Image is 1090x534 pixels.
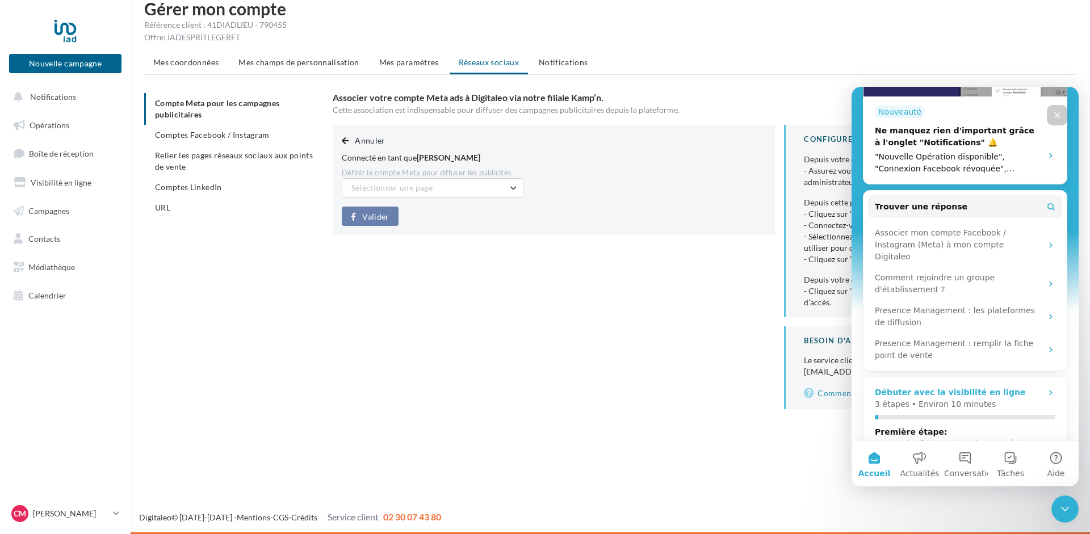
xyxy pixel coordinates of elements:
div: Presence Management : remplir la fiche point de vente [16,246,211,279]
div: Presence Management : les plateformes de diffusion [16,213,211,246]
span: Comptes LinkedIn [155,182,222,192]
span: Mes champs de personnalisation [238,57,359,67]
button: Nouvelle campagne [9,54,121,73]
div: Presence Management : remplir la fiche point de vente [23,251,190,275]
span: Première étape : [23,340,96,350]
span: Trouver une réponse [23,114,116,126]
a: CM [PERSON_NAME] [9,503,121,524]
span: Tâches [145,382,173,390]
button: Valider [342,207,399,226]
iframe: Intercom live chat [852,87,1079,486]
span: Boîte de réception [29,149,94,158]
span: Sélectionner une page [351,183,433,192]
div: BESOIN D'AIDE ? [804,335,1058,346]
a: Crédits [291,512,317,522]
a: Visibilité en ligne [7,171,124,195]
div: Débuter avec la visibilité en ligne [23,300,174,312]
p: • [60,312,65,323]
div: Depuis votre compte Meta : - Cliquez sur “[PERSON_NAME] l’invitation” afin de finaliser la demand... [804,274,1058,308]
div: Référence client : 41DIADLIEU - 790455 [144,19,1076,31]
span: Calendrier [28,291,66,300]
a: Mentions [237,512,270,522]
div: Débuter avec la visibilité en ligne3 étapes•Environ 10 minutesPremière étape:Mettre des fiches po... [11,290,216,372]
div: "Nouvelle Opération disponible", "Connexion Facebook révoquée", "Campagne à valider" etc. [23,64,183,88]
span: Contacts [28,234,60,243]
button: Aide [182,354,227,400]
div: Connecté en tant que [342,152,766,163]
span: Mes paramètres [379,57,439,67]
a: Médiathèque [7,255,124,279]
span: Conversations [93,382,149,390]
div: Ne manquez rien d'important grâce à l'onglet "Notifications" 🔔 [23,38,183,62]
button: Actualités [45,354,91,400]
p: [PERSON_NAME] [33,508,108,519]
div: Cette association est indispensable pour diffuser des campagnes publicitaires depuis la plateforme. [333,104,926,116]
div: Fermer [195,18,216,39]
a: Boîte de réception [7,141,124,166]
span: © [DATE]-[DATE] - - - [139,512,441,522]
span: Comptes Facebook / Instagram [155,130,270,140]
div: Définir le compte Meta pour diffuser les publicités [342,168,766,178]
span: Opérations [30,120,69,130]
span: Campagnes [28,205,69,215]
a: CGS [273,512,288,522]
a: Comment associer mon compte à Digitaleo [804,386,1058,400]
span: Médiathèque [28,262,75,272]
button: Annuler [342,134,390,148]
span: Notifications [30,92,76,102]
div: Associer mon compte Facebook / Instagram (Meta) à mon compte Digitaleo [23,140,190,176]
iframe: Intercom live chat [1051,495,1079,523]
button: Sélectionner une page [342,178,523,197]
div: Associer mon compte Facebook / Instagram (Meta) à mon compte Digitaleo [16,136,211,180]
div: Mettre des fiches points de vente à jour [23,351,182,362]
div: Nouveauté [23,19,73,31]
span: URL [155,203,170,212]
div: Depuis votre compte Meta : - Assurez vous de disposer d’une page professionnelle et d'être admini... [804,154,1058,188]
a: Calendrier [7,284,124,308]
span: [PERSON_NAME] [417,153,480,162]
span: Accueil [7,382,39,390]
div: Depuis cette page : - Cliquez sur "Se connecter" - Connectez-vous à votre compte Facebook - Sélec... [804,197,1058,265]
span: Visibilité en ligne [31,178,91,187]
span: Valider [362,212,389,221]
div: Comment rejoindre un groupe d'établissement ? [16,180,211,213]
p: 3 étapes [23,312,58,323]
span: 02 30 07 43 80 [383,511,441,522]
a: Opérations [7,113,124,137]
span: Aide [196,382,213,390]
span: Relier les pages réseaux sociaux aux points de vente [155,150,313,171]
span: Service client [328,511,379,522]
div: Comment rejoindre un groupe d'établissement ? [23,185,190,209]
span: Mes coordonnées [153,57,219,67]
div: CONFIGURER MON COMPTE POUR DIFFUSER DES PUBLICITES [804,134,1058,145]
span: CM [14,508,26,519]
div: Le service client est à votre disposition pour toute question à l’adresse [EMAIL_ADDRESS][DOMAIN_... [804,355,1058,377]
button: Conversations [91,354,136,400]
button: Notifications [7,85,119,109]
button: Trouver une réponse [16,108,211,131]
p: Environ 10 minutes [67,312,144,323]
span: Notifications [539,57,588,67]
div: Presence Management : les plateformes de diffusion [23,218,190,242]
div: Offre: IADESPRITLEGERFT [144,32,1076,43]
span: Annuler [355,136,385,145]
a: Contacts [7,227,124,251]
h3: Associer votre compte Meta ads à Digitaleo via notre filiale Kamp’n. [333,93,926,102]
a: Campagnes [7,199,124,223]
span: Actualités [48,382,87,390]
a: Digitaleo [139,512,171,522]
button: Tâches [136,354,182,400]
